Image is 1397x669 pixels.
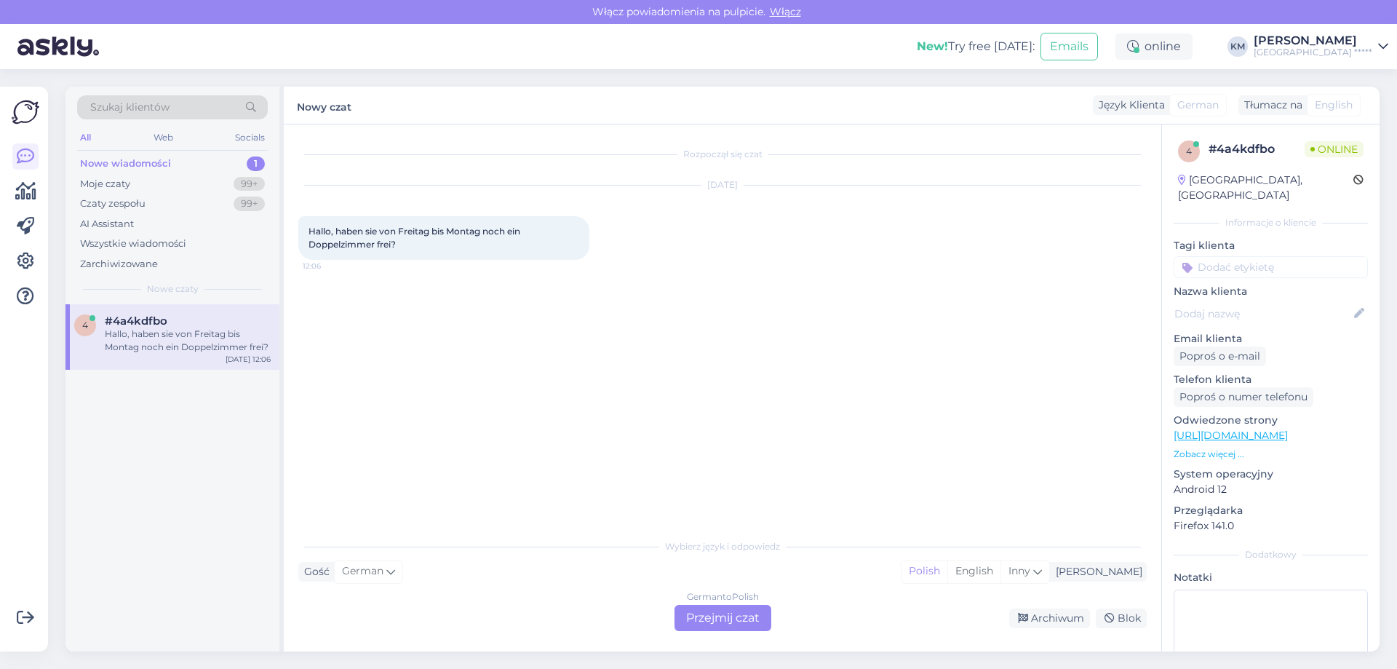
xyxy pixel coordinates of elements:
[1174,448,1368,461] p: Zobacz więcej ...
[151,128,176,147] div: Web
[1174,331,1368,347] p: Email klienta
[1115,33,1193,60] div: online
[1227,36,1248,57] div: KM
[1040,33,1098,60] button: Emails
[80,237,186,251] div: Wszystkie wiadomości
[1093,98,1165,113] div: Język Klienta
[232,128,268,147] div: Socials
[80,197,146,211] div: Czaty zespołu
[1174,347,1266,366] div: Poproś o e-mail
[947,561,1000,582] div: English
[917,38,1035,55] div: Try free [DATE]:
[1174,372,1368,387] p: Telefon klienta
[77,128,94,147] div: All
[1009,609,1090,628] div: Archiwum
[309,226,522,250] span: Hallo, haben sie von Freitag bis Montag noch ein Doppelzimmer frei?
[105,314,167,328] span: #4a4kdfbo
[1096,609,1147,628] div: Blok
[1209,140,1305,158] div: # 4a4kdfbo
[80,177,130,191] div: Moje czaty
[80,217,134,231] div: AI Assistant
[298,148,1147,161] div: Rozpoczął się czat
[1315,98,1353,113] span: English
[1254,35,1372,47] div: [PERSON_NAME]
[247,157,265,171] div: 1
[105,328,271,354] div: Hallo, haben sie von Freitag bis Montag noch ein Doppelzimmer frei?
[1178,173,1353,203] div: [GEOGRAPHIC_DATA], [GEOGRAPHIC_DATA]
[674,605,771,631] div: Przejmij czat
[1174,387,1313,407] div: Poproś o numer telefonu
[902,561,947,582] div: Polish
[342,563,383,579] span: German
[234,197,265,211] div: 99+
[917,39,948,53] b: New!
[765,5,805,18] span: Włącz
[12,98,39,126] img: Askly Logo
[80,257,158,272] div: Zarchiwizowane
[147,282,199,296] span: Nowe czaty
[1174,570,1368,585] p: Notatki
[234,177,265,191] div: 99+
[298,178,1147,191] div: [DATE]
[1174,482,1368,497] p: Android 12
[1174,467,1368,482] p: System operacyjny
[298,540,1147,553] div: Wybierz język i odpowiedz
[82,320,88,330] span: 4
[80,157,171,171] div: Nowe wiadomości
[1254,35,1388,58] a: [PERSON_NAME][GEOGRAPHIC_DATA] *****
[1050,564,1142,579] div: [PERSON_NAME]
[303,261,357,272] span: 12:06
[1174,216,1368,229] div: Informacje o kliencie
[1186,146,1192,157] span: 4
[1177,98,1219,113] span: German
[1238,98,1302,113] div: Tłumacz na
[1174,429,1288,442] a: [URL][DOMAIN_NAME]
[1174,306,1351,322] input: Dodaj nazwę
[298,564,330,579] div: Gość
[1008,564,1030,577] span: Inny
[1174,238,1368,253] p: Tagi klienta
[297,95,351,115] label: Nowy czat
[90,100,170,115] span: Szukaj klientów
[687,590,759,603] div: German to Polish
[1174,518,1368,534] p: Firefox 141.0
[1174,548,1368,561] div: Dodatkowy
[1305,141,1364,157] span: Online
[1174,256,1368,278] input: Dodać etykietę
[226,354,271,365] div: [DATE] 12:06
[1174,413,1368,428] p: Odwiedzone strony
[1174,284,1368,299] p: Nazwa klienta
[1174,503,1368,518] p: Przeglądarka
